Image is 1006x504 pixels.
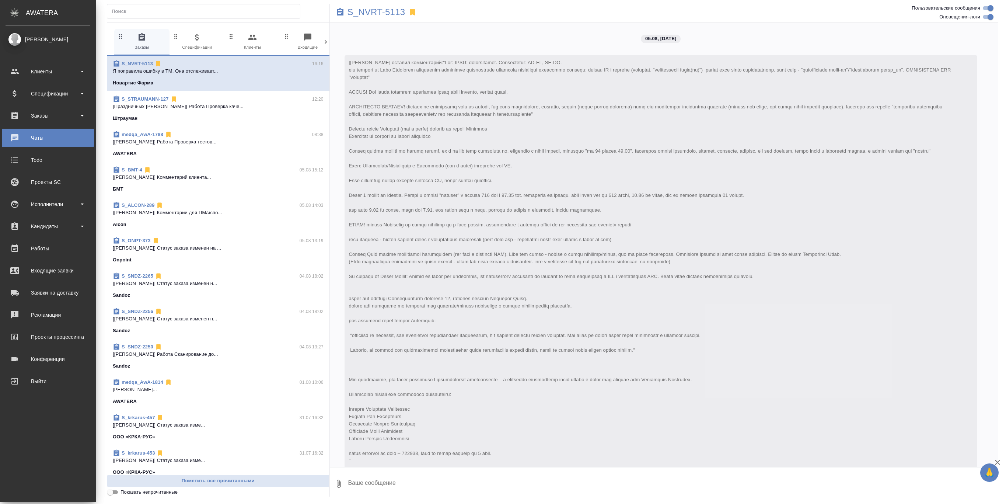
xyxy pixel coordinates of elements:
[300,272,324,280] p: 04.08 18:02
[155,308,162,315] svg: Отписаться
[228,33,235,40] svg: Зажми и перетащи, чтобы поменять порядок вкладок
[980,463,999,482] button: 🙏
[113,185,123,193] p: БМТ
[113,79,153,87] p: Новартис Фарма
[2,261,94,280] a: Входящие заявки
[122,167,142,173] a: S_BMT-4
[155,343,162,351] svg: Отписаться
[2,151,94,169] a: Todo
[112,6,300,17] input: Поиск
[2,173,94,191] a: Проекты SC
[107,91,329,126] div: S_STRAUMANN-12712:20[Праздничных [PERSON_NAME]] Работа Проверка каче...Штрауман
[939,13,980,21] span: Оповещения-логи
[120,489,178,496] span: Показать непрочитанные
[113,469,155,476] p: ООО «КРКА-РУС»
[283,33,332,51] span: Входящие
[113,421,324,429] p: [[PERSON_NAME]] Статус заказа изме...
[912,4,980,12] span: Пользовательские сообщения
[983,465,996,480] span: 🙏
[2,306,94,324] a: Рекламации
[122,202,154,208] a: S_ALCON-289
[122,132,163,137] a: medqa_AwA-1788
[172,33,222,51] span: Спецификации
[6,88,90,99] div: Спецификации
[144,166,151,174] svg: Отписаться
[117,33,167,51] span: Заказы
[113,209,324,216] p: [[PERSON_NAME]] Комментарии для ПМ/испо...
[6,221,90,232] div: Кандидаты
[300,237,324,244] p: 05.08 13:19
[6,376,90,387] div: Выйти
[312,131,324,138] p: 08:38
[26,6,96,20] div: AWATERA
[113,174,324,181] p: [[PERSON_NAME]] Комментарий клиента...
[113,327,130,334] p: Sandoz
[122,344,153,350] a: S_SNDZ-2250
[6,177,90,188] div: Проекты SC
[172,33,179,40] svg: Зажми и перетащи, чтобы поменять порядок вкладок
[122,309,153,314] a: S_SNDZ-2256
[6,309,90,320] div: Рекламации
[113,292,130,299] p: Sandoz
[2,328,94,346] a: Проекты процессинга
[349,60,953,463] span: "Lor: IPSU: dolorsitamet. Consectetur: AD-EL, SE-DO. eiu tempori ut Labo Etdolorem aliquaenim adm...
[107,268,329,303] div: S_SNDZ-226504.08 18:02[[PERSON_NAME]] Статус заказа изменен н...Sandoz
[283,33,290,40] svg: Зажми и перетащи, чтобы поменять порядок вкладок
[122,96,169,102] a: S_STRAUMANN-127
[6,154,90,166] div: Todo
[2,239,94,258] a: Работы
[107,445,329,480] div: S_krkarus-45331.07 16:32[[PERSON_NAME]] Статус заказа изме...ООО «КРКА-РУС»
[107,162,329,197] div: S_BMT-405.08 15:12[[PERSON_NAME]] Комментарий клиента...БМТ
[165,379,172,386] svg: Отписаться
[300,166,324,174] p: 05.08 15:12
[300,379,324,386] p: 01.08 10:06
[117,33,124,40] svg: Зажми и перетащи, чтобы поменять порядок вкладок
[312,95,324,103] p: 12:20
[6,287,90,298] div: Заявки на доставку
[107,374,329,410] div: medqa_AwA-181401.08 10:06[PERSON_NAME]...AWATERA
[6,331,90,343] div: Проекты процессинга
[347,8,405,16] a: S_NVRT-5113
[113,115,137,122] p: Штрауман
[312,60,324,67] p: 16:16
[113,67,324,75] p: Я поправила ошибку в ТМ. Она отслеживает...
[107,126,329,162] div: medqa_AwA-178808:38[[PERSON_NAME]] Работа Проверка тестов...AWATERA
[122,415,155,420] a: S_krkarus-457
[113,362,130,370] p: Sandoz
[2,350,94,368] a: Конференции
[300,308,324,315] p: 04.08 18:02
[300,414,324,421] p: 31.07 16:32
[113,138,324,146] p: [[PERSON_NAME]] Работа Проверка тестов...
[107,339,329,374] div: S_SNDZ-225004.08 13:27[[PERSON_NAME]] Работа Сканирование до...Sandoz
[107,233,329,268] div: S_ONPT-37305.08 13:19[[PERSON_NAME]] Статус заказа изменен на ...Onpoint
[152,237,160,244] svg: Отписаться
[122,238,151,243] a: S_ONPT-373
[113,280,324,287] p: [[PERSON_NAME]] Статус заказа изменен н...
[6,66,90,77] div: Клиенты
[2,129,94,147] a: Чаты
[2,372,94,390] a: Выйти
[300,449,324,457] p: 31.07 16:32
[122,61,153,66] a: S_NVRT-5113
[155,272,162,280] svg: Отписаться
[228,33,277,51] span: Клиенты
[113,433,155,441] p: ООО «КРКА-РУС»
[349,60,953,463] span: [[PERSON_NAME] оставил комментарий:
[122,379,163,385] a: medqa_AwA-1814
[111,477,325,485] span: Пометить все прочитанными
[645,35,676,42] p: 05.08, [DATE]
[6,243,90,254] div: Работы
[6,132,90,143] div: Чаты
[154,60,162,67] svg: Отписаться
[156,414,164,421] svg: Отписаться
[107,56,329,91] div: S_NVRT-511316:16Я поправила ошибку в ТМ. Она отслеживает...Новартис Фарма
[113,315,324,323] p: [[PERSON_NAME]] Статус заказа изменен н...
[113,398,137,405] p: AWATERA
[107,197,329,233] div: S_ALCON-28905.08 14:03[[PERSON_NAME]] Комментарии для ПМ/испо...Alcon
[107,303,329,339] div: S_SNDZ-225604.08 18:02[[PERSON_NAME]] Статус заказа изменен н...Sandoz
[6,110,90,121] div: Заказы
[6,265,90,276] div: Входящие заявки
[6,199,90,210] div: Исполнители
[122,273,153,279] a: S_SNDZ-2265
